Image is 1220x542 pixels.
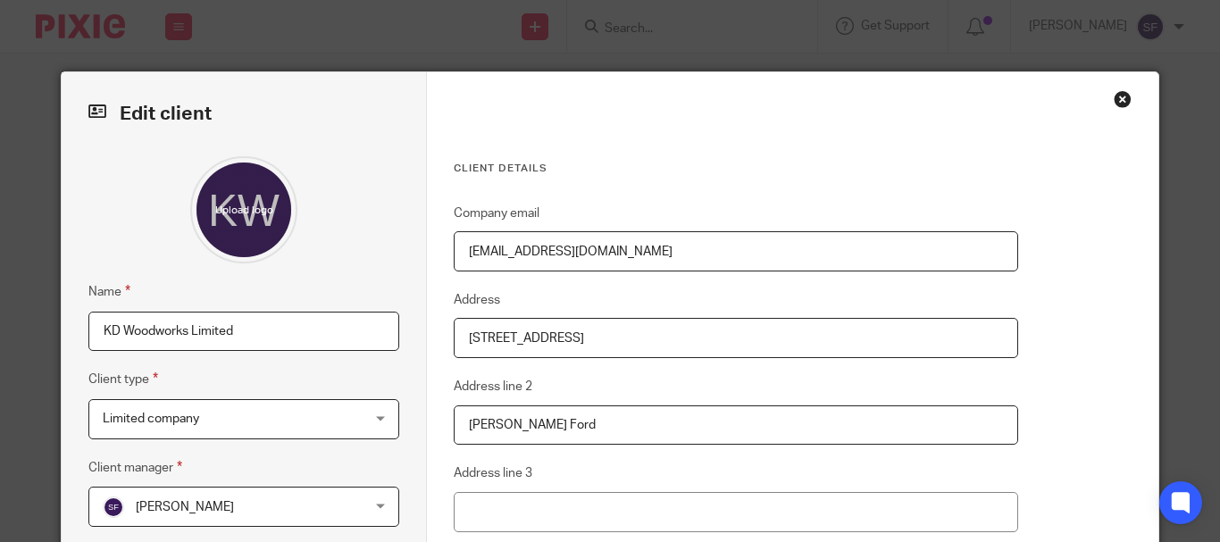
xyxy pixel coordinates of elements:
label: Address line 3 [454,464,532,482]
label: Name [88,281,130,302]
h2: Edit client [88,99,399,129]
label: Client manager [88,457,182,478]
label: Client type [88,369,158,389]
span: [PERSON_NAME] [136,501,234,513]
label: Address [454,291,500,309]
span: Limited company [103,413,199,425]
img: svg%3E [103,496,124,518]
div: Close this dialog window [1114,90,1132,108]
label: Company email [454,204,539,222]
h3: Client details [454,162,1018,176]
label: Address line 2 [454,378,532,396]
